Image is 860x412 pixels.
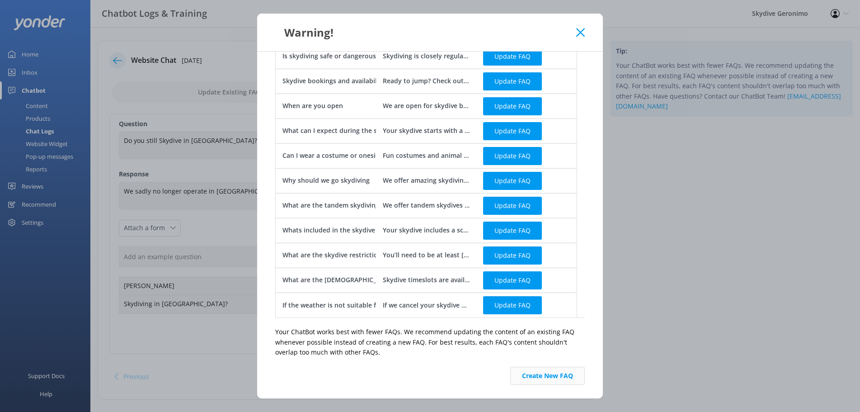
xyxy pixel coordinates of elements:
[483,47,542,66] button: Update FAQ
[383,176,470,186] div: We offer amazing skydiving packages for skydiving over [GEOGRAPHIC_DATA] near [GEOGRAPHIC_DATA]. ...
[275,94,577,118] div: row
[483,122,542,140] button: Update FAQ
[275,243,577,268] div: row
[383,226,470,236] div: Your skydive includes a scenic flight over [GEOGRAPHIC_DATA], up to 66 seconds of freefall with a...
[282,226,375,236] div: Whats included in the skydive
[282,151,426,161] div: Can I wear a costume or onesie for my skydive
[483,296,542,314] button: Update FAQ
[383,151,470,161] div: Fun costumes and animal onesies are welcome—just avoid anything with loose parts like tails, scar...
[483,172,542,190] button: Update FAQ
[275,44,577,69] div: row
[282,251,385,260] div: What are the skydive restrictions
[383,201,470,211] div: We offer tandem skydives from 10,000ft and 15,000ft over stunning [GEOGRAPHIC_DATA]. The 10,000ft...
[483,147,542,165] button: Update FAQ
[282,275,419,285] div: What are the [DEMOGRAPHIC_DATA] timings
[510,367,585,385] button: Create New FAQ
[275,327,585,357] p: Your ChatBot works best with fewer FAQs. We recommend updating the content of an existing FAQ whe...
[383,275,470,285] div: Skydive timeslots are available every 30-40 minutes starting from 7:50am, with the last one at 2:...
[483,271,542,289] button: Update FAQ
[275,69,577,94] div: row
[275,118,577,143] div: row
[282,126,397,136] div: What can I expect during the skydive
[275,218,577,243] div: row
[275,25,576,40] div: Warning!
[282,201,405,211] div: What are the tandem skydiving options
[483,222,542,240] button: Update FAQ
[483,72,542,90] button: Update FAQ
[275,168,577,193] div: row
[576,28,585,37] button: Close
[383,52,470,62] div: Skydiving is closely regulated by the Australian Parachute Federation, with over 70,000 safe tand...
[282,52,376,62] div: Is skydiving safe or dangerous
[282,76,385,86] div: Skydive bookings and availability
[483,97,542,115] button: Update FAQ
[275,268,577,293] div: row
[483,197,542,215] button: Update FAQ
[282,101,343,111] div: When are you open
[383,126,470,136] div: Your skydive starts with a 15-minute scenic flight over [GEOGRAPHIC_DATA] and the WA coastline be...
[275,293,577,317] div: row
[383,76,470,86] div: Ready to jump? Check out live availability and lock in your skydive online [URL][DOMAIN_NAME]
[282,176,370,186] div: Why should we go skydiving
[383,251,470,260] div: You’ll need to be at least [DEMOGRAPHIC_DATA] to jump - and if you’re under 18, a parent or guard...
[483,246,542,265] button: Update FAQ
[383,300,470,310] div: If we cancel your skydive due to weather and can't reschedule, you'll receive a full refund. Howe...
[282,300,497,310] div: If the weather is not suitable for skydiving, will I receive a full refund?
[275,193,577,218] div: row
[383,101,470,111] div: We are open for skydive bookings all year round, 6-7 days per week. We recommend booking in advan...
[275,143,577,168] div: row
